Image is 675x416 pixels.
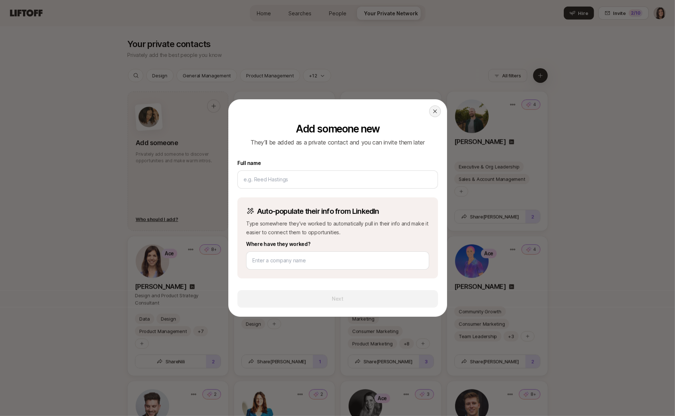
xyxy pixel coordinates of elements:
[244,175,432,184] input: e.g. Reed Hastings
[257,206,379,216] p: Auto-populate their info from LinkedIn
[246,219,429,237] p: Type somewhere they’ve worked to automatically pull in their info and make it easier to connect t...
[237,159,438,167] label: Full name
[295,123,379,135] p: Add someone new
[252,256,423,265] input: Enter a company name
[251,138,425,147] p: They’ll be added as a private contact and you can invite them later
[246,240,429,249] label: Where have they worked?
